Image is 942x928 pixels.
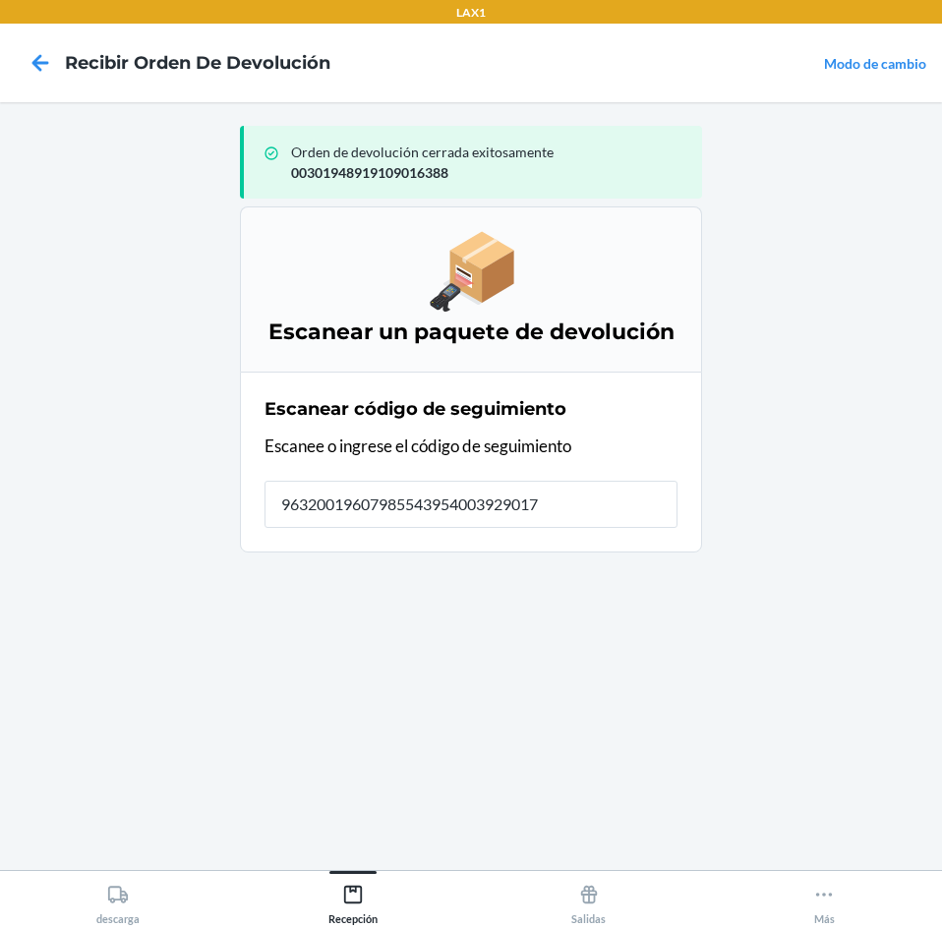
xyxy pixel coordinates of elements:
[571,876,606,925] div: Salidas
[65,50,330,76] h4: Recibir orden de devolución
[96,876,140,925] div: descarga
[456,4,486,22] p: LAX1
[813,876,835,925] div: Más
[236,871,472,925] button: Recepción
[471,871,707,925] button: Salidas
[265,317,677,348] h3: Escanear un paquete de devolución
[291,162,686,183] p: 00301948919109016388
[265,434,677,459] p: Escanee o ingrese el código de seguimiento
[824,55,926,72] a: Modo de cambio
[265,481,677,528] input: Codigo de localización
[265,396,566,422] h2: Escanear código de seguimiento
[328,876,378,925] div: Recepción
[291,142,686,162] p: Orden de devolución cerrada exitosamente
